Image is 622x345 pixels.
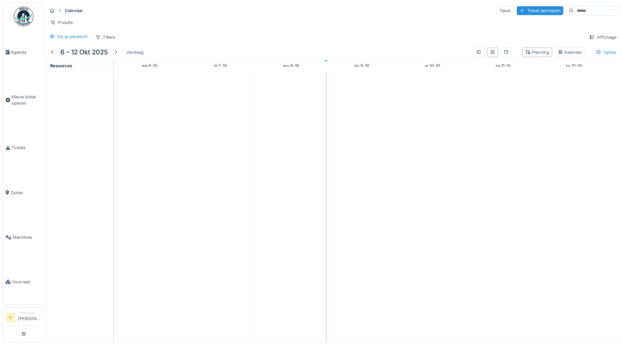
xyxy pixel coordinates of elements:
[3,215,44,260] a: Machines
[281,61,301,70] a: 8 oktober 2025
[3,30,44,74] a: Agenda
[18,310,42,315] div: Technicus
[50,63,72,68] span: Resources
[11,49,42,55] span: Agenda
[525,49,549,55] div: Planning
[3,74,44,126] a: Nieuw ticket openen
[558,49,582,55] div: Kalender
[92,32,118,42] div: Filters
[3,126,44,170] a: Tickets
[47,18,76,27] div: Presets
[496,6,514,15] div: Taken
[14,7,33,26] img: Badge_color-CXgf-gQk.svg
[6,313,15,322] li: IK
[593,48,619,57] div: Opties
[11,145,42,151] span: Tickets
[12,279,42,285] span: Voorraad
[13,234,42,240] span: Machines
[586,32,619,42] div: Affichage
[564,61,584,70] a: 12 oktober 2025
[6,310,42,326] a: IK Technicus[PERSON_NAME]
[60,48,108,56] h5: 6 – 12 okt 2025
[423,61,442,70] a: 10 oktober 2025
[3,170,44,215] a: Zones
[18,310,42,324] li: [PERSON_NAME]
[212,61,229,70] a: 7 oktober 2025
[352,61,371,70] a: 9 oktober 2025
[517,6,563,15] div: Ticket aanmaken
[3,260,44,304] a: Voorraad
[494,61,512,70] a: 11 oktober 2025
[62,8,86,14] strong: Calendar
[10,190,42,196] span: Zones
[124,48,146,57] div: Vandaag
[11,94,42,106] span: Nieuw ticket openen
[140,61,159,70] a: 6 oktober 2025
[57,33,88,40] div: Eis je aandacht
